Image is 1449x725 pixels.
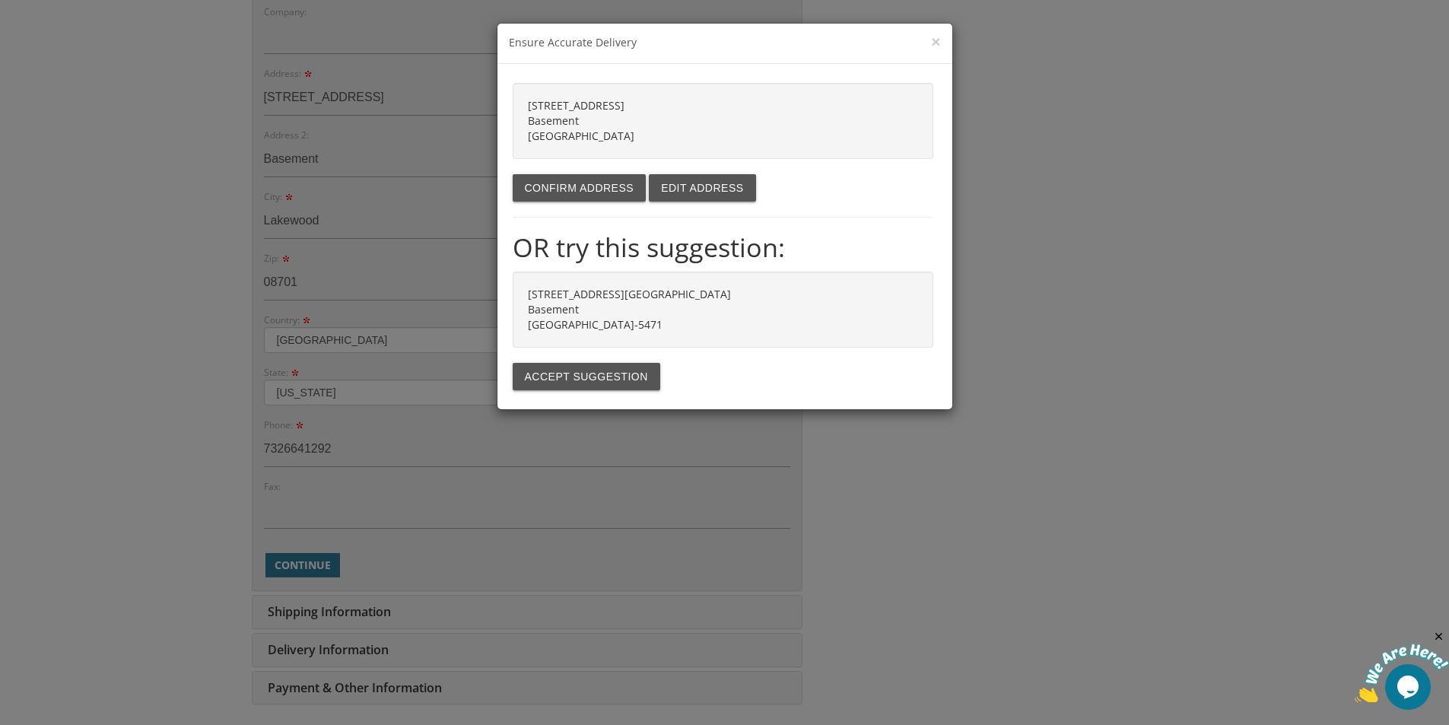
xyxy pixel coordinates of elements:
button: Confirm address [513,174,647,202]
button: × [931,33,940,49]
iframe: chat widget [1355,630,1449,702]
strong: [STREET_ADDRESS][GEOGRAPHIC_DATA] Basement [GEOGRAPHIC_DATA]-5471 [528,287,731,332]
div: [STREET_ADDRESS] Basement [GEOGRAPHIC_DATA] [513,83,933,159]
strong: OR try this suggestion: [513,229,785,265]
button: Accept suggestion [513,363,660,390]
h3: Ensure Accurate Delivery [509,35,941,52]
button: Edit address [649,174,755,202]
